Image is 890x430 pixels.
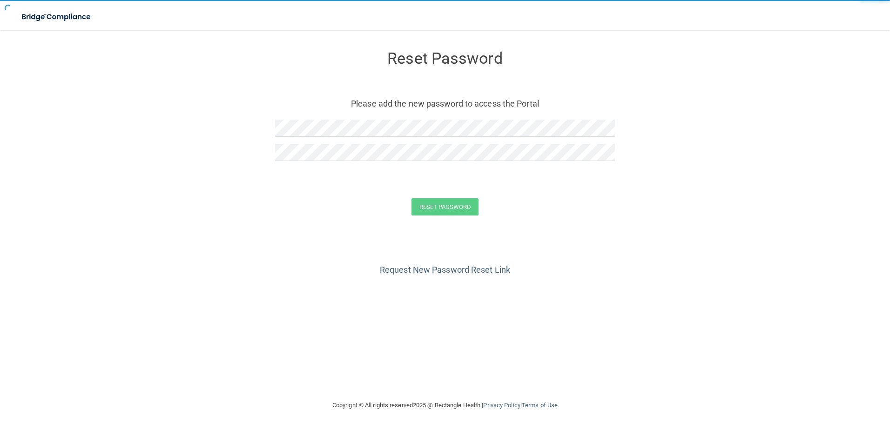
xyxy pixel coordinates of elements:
[275,390,615,420] div: Copyright © All rights reserved 2025 @ Rectangle Health | |
[380,265,510,275] a: Request New Password Reset Link
[411,198,479,215] button: Reset Password
[522,402,558,409] a: Terms of Use
[483,402,520,409] a: Privacy Policy
[282,96,608,111] p: Please add the new password to access the Portal
[275,50,615,67] h3: Reset Password
[14,7,100,27] img: bridge_compliance_login_screen.278c3ca4.svg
